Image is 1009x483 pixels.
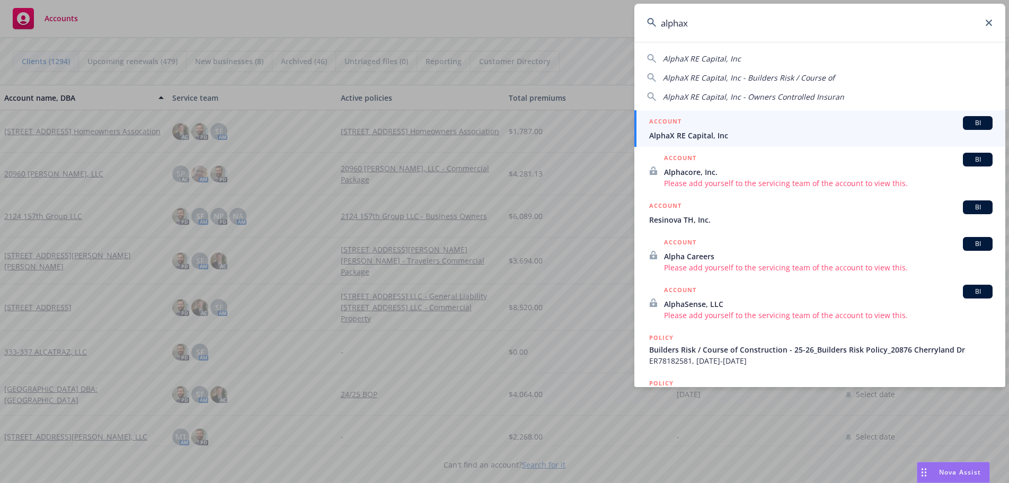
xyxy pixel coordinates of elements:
[634,279,1005,327] a: ACCOUNTBIAlphaSense, LLCPlease add yourself to the servicing team of the account to view this.
[967,118,988,128] span: BI
[967,239,988,249] span: BI
[634,372,1005,418] a: POLICY
[649,214,993,225] span: Resinova TH, Inc.
[967,155,988,164] span: BI
[649,332,674,343] h5: POLICY
[634,231,1005,279] a: ACCOUNTBIAlpha CareersPlease add yourself to the servicing team of the account to view this.
[649,200,681,213] h5: ACCOUNT
[634,147,1005,195] a: ACCOUNTBIAlphacore, Inc.Please add yourself to the servicing team of the account to view this.
[664,166,993,178] span: Alphacore, Inc.
[917,462,931,482] div: Drag to move
[649,130,993,141] span: AlphaX RE Capital, Inc
[634,4,1005,42] input: Search...
[663,73,835,83] span: AlphaX RE Capital, Inc - Builders Risk / Course of
[939,468,981,477] span: Nova Assist
[649,344,993,355] span: Builders Risk / Course of Construction - 25-26_Builders Risk Policy_20876 Cherryland Dr
[663,92,844,102] span: AlphaX RE Capital, Inc - Owners Controlled Insuran
[649,355,993,366] span: ER78182581, [DATE]-[DATE]
[664,237,696,250] h5: ACCOUNT
[917,462,990,483] button: Nova Assist
[664,285,696,297] h5: ACCOUNT
[664,298,993,310] span: AlphaSense, LLC
[664,178,993,189] span: Please add yourself to the servicing team of the account to view this.
[649,116,681,129] h5: ACCOUNT
[664,153,696,165] h5: ACCOUNT
[664,251,993,262] span: Alpha Careers
[967,287,988,296] span: BI
[634,110,1005,147] a: ACCOUNTBIAlphaX RE Capital, Inc
[664,310,993,321] span: Please add yourself to the servicing team of the account to view this.
[664,262,993,273] span: Please add yourself to the servicing team of the account to view this.
[649,378,674,389] h5: POLICY
[967,203,988,212] span: BI
[634,327,1005,372] a: POLICYBuilders Risk / Course of Construction - 25-26_Builders Risk Policy_20876 Cherryland DrER78...
[663,54,741,64] span: AlphaX RE Capital, Inc
[634,195,1005,231] a: ACCOUNTBIResinova TH, Inc.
